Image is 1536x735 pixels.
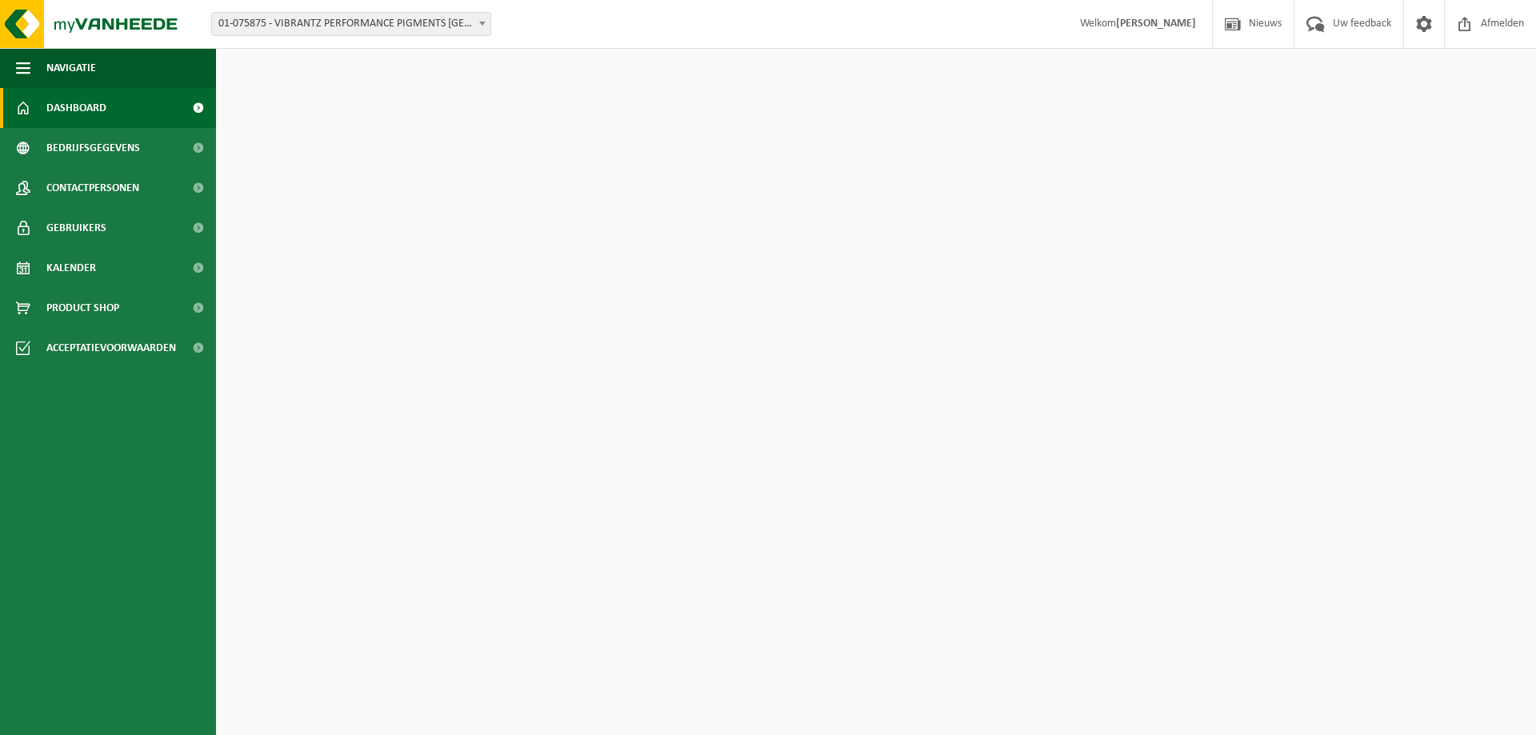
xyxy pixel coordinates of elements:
[46,288,119,328] span: Product Shop
[212,13,490,35] span: 01-075875 - VIBRANTZ PERFORMANCE PIGMENTS BELGIUM - MENEN
[46,88,106,128] span: Dashboard
[46,128,140,168] span: Bedrijfsgegevens
[46,48,96,88] span: Navigatie
[46,328,176,368] span: Acceptatievoorwaarden
[1116,18,1196,30] strong: [PERSON_NAME]
[46,248,96,288] span: Kalender
[46,208,106,248] span: Gebruikers
[211,12,491,36] span: 01-075875 - VIBRANTZ PERFORMANCE PIGMENTS BELGIUM - MENEN
[46,168,139,208] span: Contactpersonen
